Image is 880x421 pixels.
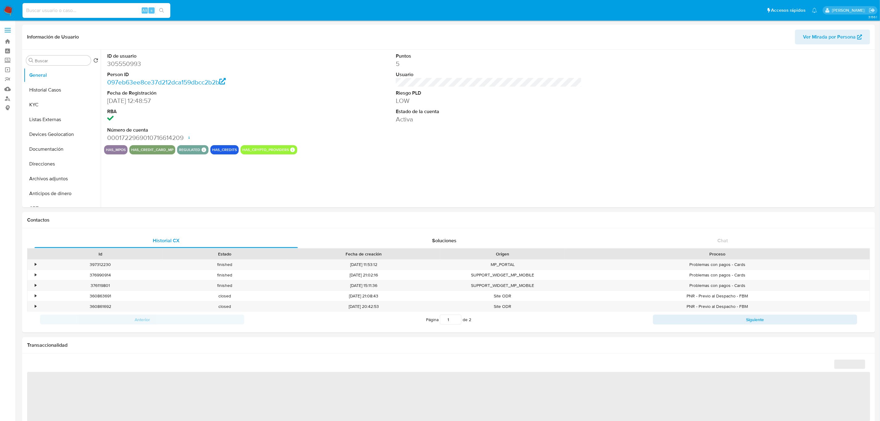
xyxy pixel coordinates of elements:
input: Buscar [35,58,88,63]
button: Ver Mirada por Persona [795,30,870,44]
button: search-icon [155,6,168,15]
button: has_credits [212,149,237,151]
div: • [35,283,36,288]
span: Chat [717,237,728,244]
span: Página de [426,315,471,325]
h1: Información de Usuario [27,34,79,40]
dt: Puntos [396,53,582,59]
dd: 0001722969010716614209 [107,133,294,142]
a: 097eb63ee8ce37d212dca159dbcc2b2b [107,78,226,87]
a: Salir [869,7,875,14]
div: Problemas con pagos - Cards [565,280,870,291]
dd: LOW [396,96,582,105]
dt: Riesgo PLD [396,90,582,96]
div: Estado [167,251,283,257]
button: Direcciones [24,157,101,171]
button: Buscar [29,58,34,63]
dt: Número de cuenta [107,127,294,133]
span: s [151,7,152,13]
div: Problemas con pagos - Cards [565,260,870,270]
dd: Activa [396,115,582,124]
div: [DATE] 21:08:43 [287,291,440,301]
div: [DATE] 11:53:12 [287,260,440,270]
span: Historial CX [153,237,180,244]
dt: Estado de la cuenta [396,108,582,115]
span: Accesos rápidos [771,7,806,14]
h1: Transaccionalidad [27,342,870,348]
button: has_credit_card_mp [131,149,173,151]
input: Buscar usuario o caso... [22,6,170,14]
button: Volver al orden por defecto [93,58,98,65]
button: CBT [24,201,101,216]
p: ivonne.perezonofre@mercadolibre.com.mx [832,7,867,13]
button: KYC [24,97,101,112]
button: Devices Geolocation [24,127,101,142]
div: finished [163,270,287,280]
div: closed [163,291,287,301]
button: regulated [179,149,200,151]
div: [DATE] 15:11:36 [287,280,440,291]
div: 360861692 [38,301,163,312]
button: Historial Casos [24,83,101,97]
dt: ID de usuario [107,53,294,59]
div: PNR - Previo al Despacho - FBM [565,291,870,301]
button: General [24,68,101,83]
div: Id [43,251,158,257]
div: Origen [445,251,561,257]
div: SUPPORT_WIDGET_MP_MOBILE [440,280,565,291]
div: • [35,272,36,278]
div: Site ODR [440,291,565,301]
div: 376119801 [38,280,163,291]
dd: [DATE] 12:48:57 [107,96,294,105]
div: Problemas con pagos - Cards [565,270,870,280]
div: • [35,304,36,309]
div: 397312230 [38,260,163,270]
button: Siguiente [653,315,857,325]
div: Fecha de creación [291,251,436,257]
div: finished [163,260,287,270]
button: Anterior [40,315,244,325]
button: has_mpos [106,149,126,151]
div: closed [163,301,287,312]
h1: Contactos [27,217,870,223]
div: • [35,293,36,299]
span: Soluciones [432,237,456,244]
span: Ver Mirada por Persona [803,30,856,44]
button: Anticipos de dinero [24,186,101,201]
div: Site ODR [440,301,565,312]
div: SUPPORT_WIDGET_MP_MOBILE [440,270,565,280]
button: Documentación [24,142,101,157]
div: Proceso [569,251,866,257]
button: has_crypto_providers [242,149,289,151]
button: Archivos adjuntos [24,171,101,186]
dd: 305550993 [107,59,294,68]
div: [DATE] 20:42:53 [287,301,440,312]
dt: RBA [107,108,294,115]
a: Notificaciones [812,8,817,13]
div: • [35,262,36,268]
div: 376990914 [38,270,163,280]
div: [DATE] 21:02:16 [287,270,440,280]
div: finished [163,280,287,291]
div: PNR - Previo al Despacho - FBM [565,301,870,312]
div: 360863691 [38,291,163,301]
dt: Person ID [107,71,294,78]
span: 2 [469,317,471,323]
span: Alt [142,7,147,13]
dd: 5 [396,59,582,68]
dt: Usuario [396,71,582,78]
dt: Fecha de Registración [107,90,294,96]
div: MP_PORTAL [440,260,565,270]
button: Listas Externas [24,112,101,127]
